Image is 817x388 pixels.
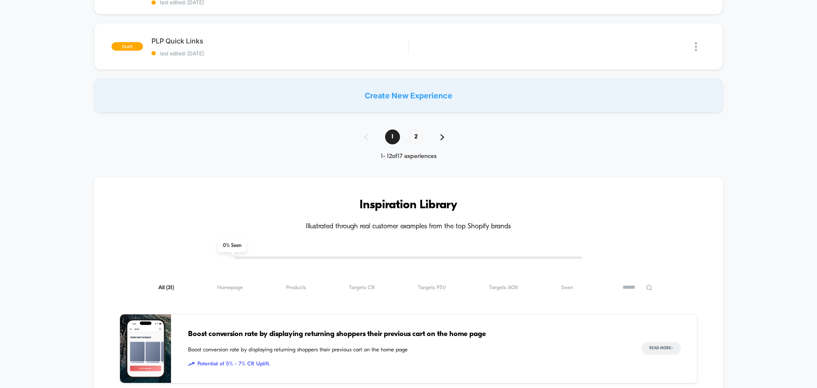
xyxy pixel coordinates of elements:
span: Boost conversion rate by displaying returning shoppers their previous cart on the home page [188,346,625,354]
h3: Inspiration Library [120,198,697,212]
span: Seen [561,285,573,291]
span: Potential of 5% - 7% CR Uplift. [188,360,625,368]
span: 2 [408,129,423,144]
div: Create New Experience [94,78,723,112]
span: ( 31 ) [166,285,174,290]
span: Targets CR [349,285,375,291]
button: Read More> [642,342,681,355]
div: 1 - 12 of 17 experiences [356,153,461,160]
span: draft [111,42,143,51]
span: All [158,285,174,291]
h4: Illustrated through real customer examples from the top Shopify brands [120,223,697,231]
span: Homepage [217,285,243,291]
span: Products [286,285,306,291]
span: Targets AOV [489,285,518,291]
span: 0 % Seen [218,239,246,252]
span: PLP Quick Links [151,37,408,45]
img: pagination forward [440,134,444,140]
span: 1 [385,129,400,144]
span: Targets PSV [418,285,446,291]
span: last edited: [DATE] [151,50,408,57]
img: close [695,42,697,51]
img: Boost conversion rate by displaying returning shoppers their previous cart on the home page [120,314,171,383]
span: Boost conversion rate by displaying returning shoppers their previous cart on the home page [188,329,625,340]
